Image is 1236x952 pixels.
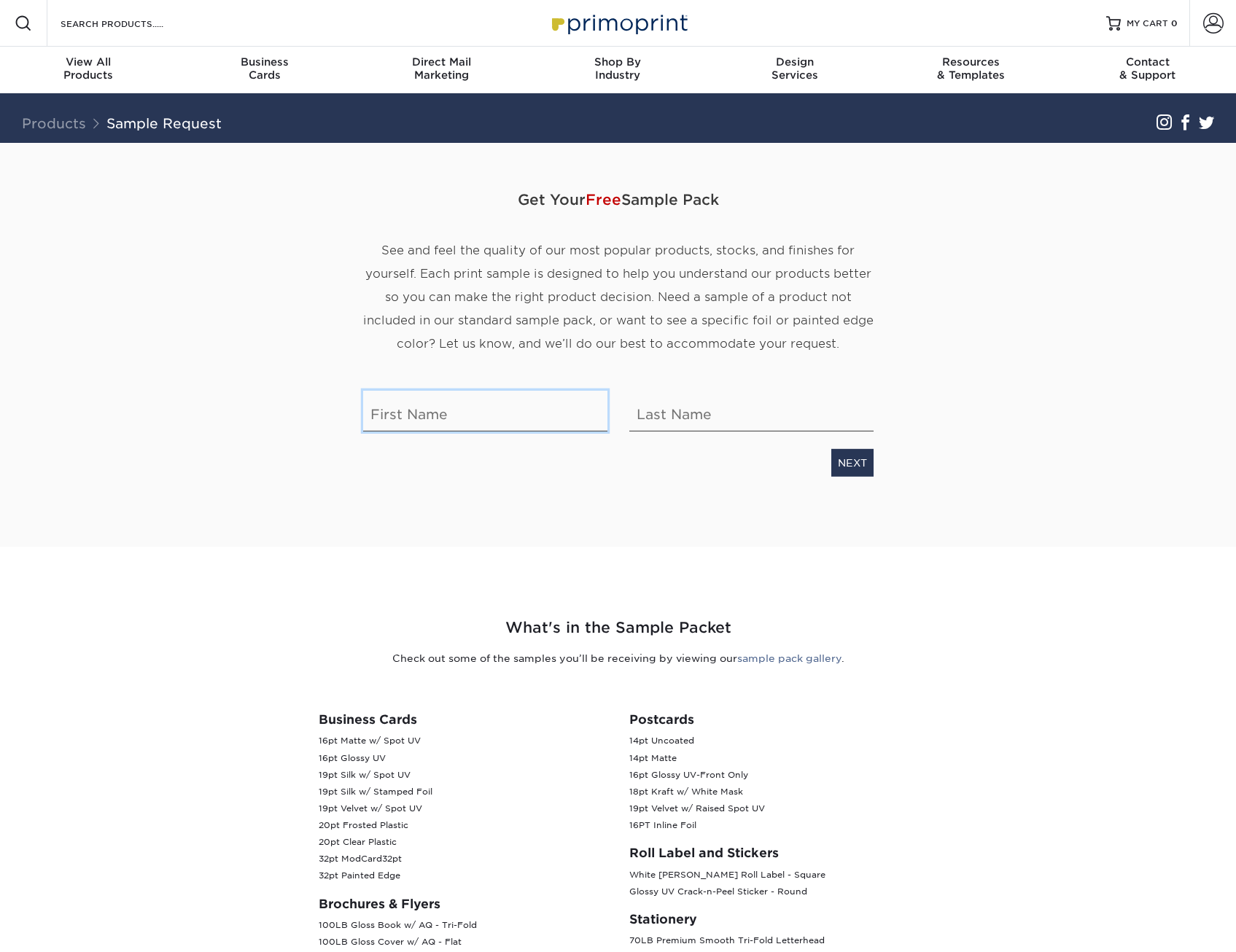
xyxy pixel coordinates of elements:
[1060,55,1236,82] div: & Support
[319,917,607,951] p: 100LB Gloss Book w/ AQ - Tri-Fold 100LB Gloss Cover w/ AQ - Flat
[707,55,883,69] span: Design
[629,846,918,860] h3: Roll Label and Stickers
[59,15,201,32] input: SEARCH PRODUCTS.....
[831,449,874,477] a: NEXT
[707,55,883,82] div: Services
[529,47,706,93] a: Shop ByIndustry
[319,712,607,727] h3: Business Cards
[737,652,842,664] a: sample pack gallery
[363,243,874,351] span: See and feel the quality of our most popular products, stocks, and finishes for yourself. Each pr...
[176,55,353,69] span: Business
[883,47,1060,93] a: Resources& Templates
[629,867,918,900] p: White [PERSON_NAME] Roll Label - Square Glossy UV Crack-n-Peel Sticker - Round
[545,7,691,39] img: Primoprint
[529,55,706,82] div: Industry
[883,55,1060,82] div: & Templates
[586,191,621,208] span: Free
[22,115,86,131] a: Products
[319,897,607,911] h3: Brochures & Flyers
[629,712,918,727] h3: Postcards
[176,55,353,82] div: Cards
[629,912,918,926] h3: Stationery
[1060,55,1236,69] span: Contact
[529,55,706,69] span: Shop By
[353,55,529,82] div: Marketing
[353,55,529,69] span: Direct Mail
[192,617,1045,639] h2: What's in the Sample Packet
[1060,47,1236,93] a: Contact& Support
[363,178,874,222] span: Get Your Sample Pack
[1127,17,1168,30] span: MY CART
[192,651,1045,666] p: Check out some of the samples you’ll be receiving by viewing our .
[319,733,607,884] p: 16pt Matte w/ Spot UV 16pt Glossy UV 19pt Silk w/ Spot UV 19pt Silk w/ Stamped Foil 19pt Velvet w...
[1171,18,1178,28] span: 0
[629,733,918,834] p: 14pt Uncoated 14pt Matte 16pt Glossy UV-Front Only 18pt Kraft w/ White Mask 19pt Velvet w/ Raised...
[106,115,222,131] a: Sample Request
[176,47,353,93] a: BusinessCards
[883,55,1060,69] span: Resources
[707,47,883,93] a: DesignServices
[353,47,529,93] a: Direct MailMarketing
